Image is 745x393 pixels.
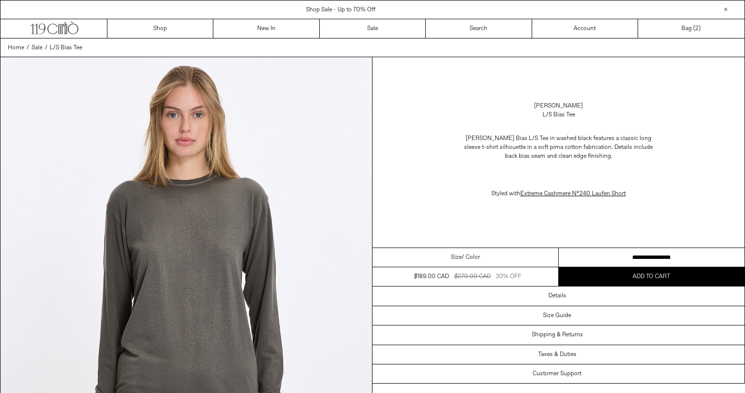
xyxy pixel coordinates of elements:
span: Size [451,253,462,262]
a: Sale [32,43,42,52]
h3: Taxes & Duties [538,351,576,358]
a: Account [532,19,638,38]
a: Bag () [638,19,744,38]
div: 30% OFF [496,272,521,281]
a: Search [426,19,532,38]
span: Home [8,44,24,52]
div: L/S Bias Tee [542,110,575,119]
div: $270.00 CAD [454,272,491,281]
span: / [45,43,47,52]
span: / Color [462,253,480,262]
h3: Shipping & Returns [532,331,583,338]
button: Add to cart [559,267,745,286]
a: Sale [320,19,426,38]
a: Shop Sale - Up to 70% Off [306,6,375,14]
p: Styled with [460,184,657,203]
a: L/S Bias Tee [50,43,82,52]
a: Shop [107,19,213,38]
p: [PERSON_NAME] Bias L/S Tee in washed black features a classic long sleeve t-shirt silhouette in a... [460,129,657,166]
span: Add to cart [633,273,670,281]
a: New In [213,19,319,38]
span: L/S Bias Tee [50,44,82,52]
span: / [27,43,29,52]
span: Sale [32,44,42,52]
a: Extreme Cashmere N°240 Laufen Short [520,190,626,198]
h3: Customer Support [533,370,581,377]
div: $189.00 CAD [414,272,449,281]
span: ) [695,24,701,33]
a: [PERSON_NAME] [534,102,583,110]
h3: Details [548,292,566,299]
a: Home [8,43,24,52]
h3: Size Guide [543,312,571,319]
span: 2 [695,25,699,33]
